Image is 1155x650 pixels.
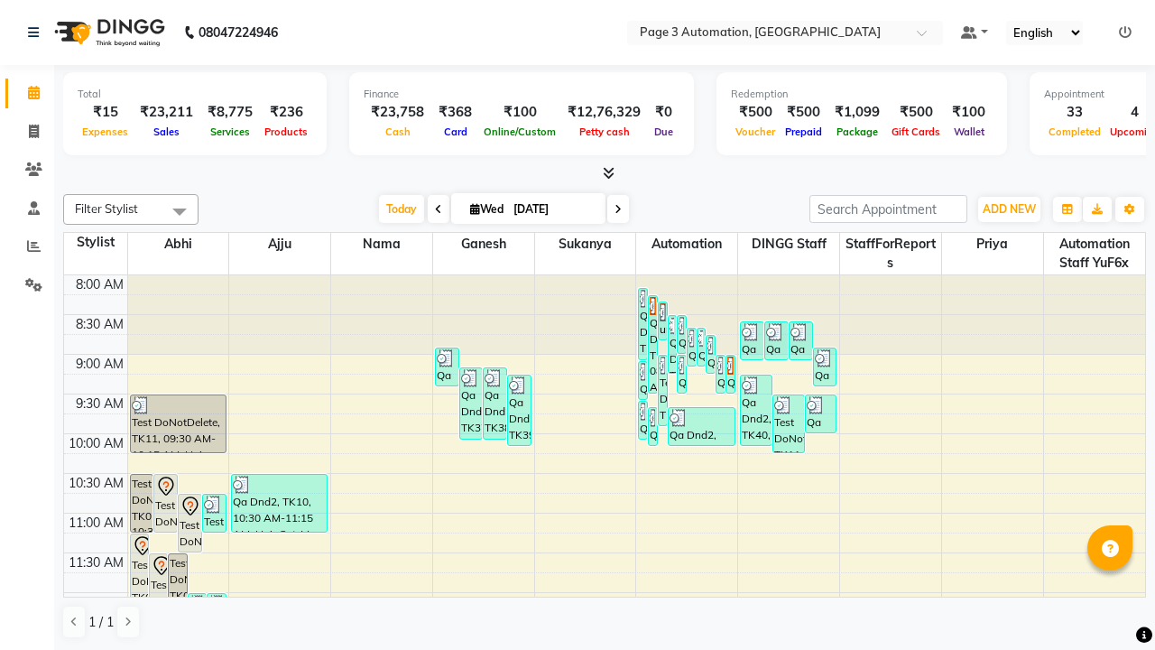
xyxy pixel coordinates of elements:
div: Test DoNotDelete, TK12, 10:45 AM-11:15 AM, Hair Cut By Expert-Men [203,495,226,532]
div: Qa Dnd2, TK38, 09:10 AM-10:05 AM, Special Hair Wash- Men [484,368,506,439]
div: 11:30 AM [65,553,127,572]
div: Test DoNotDelete, TK05, 10:30 AM-11:15 AM, Hair Cut-Men [131,475,153,532]
span: Package [832,125,882,138]
div: Test DoNotDelete, TK11, 09:30 AM-10:15 AM, Hair Cut-Men [131,395,226,452]
span: Prepaid [781,125,827,138]
div: Qa Dnd2, TK23, 08:40 AM-09:10 AM, Hair Cut By Expert-Men [688,329,696,366]
span: Card [439,125,472,138]
div: Qa Dnd2, TK37, 09:10 AM-10:05 AM, Special Hair Wash- Men [460,368,483,439]
span: StaffForReports [840,233,941,274]
div: Qa Dnd2, TK20, 08:35 AM-09:05 AM, Hair Cut By Expert-Men [765,322,788,359]
span: Expenses [78,125,133,138]
div: 11:00 AM [65,514,127,533]
div: ₹15 [78,102,133,123]
span: 1 / 1 [88,613,114,632]
div: Qa Dnd2, TK30, 09:00 AM-09:30 AM, Hair cut Below 12 years (Boy) [678,356,686,393]
div: Qa Dnd2, TK21, 08:35 AM-09:05 AM, Hair cut Below 12 years (Boy) [790,322,812,359]
div: ₹8,775 [200,102,260,123]
div: Qa Dnd2, TK32, 09:05 AM-09:35 AM, Hair cut Below 12 years (Boy) [639,362,647,399]
span: Gift Cards [887,125,945,138]
div: Qa Dnd2, TK24, 08:40 AM-09:10 AM, Hair Cut By Expert-Men [698,329,706,366]
div: ₹500 [731,102,780,123]
span: Completed [1044,125,1105,138]
b: 08047224946 [199,7,278,58]
span: Priya [942,233,1043,255]
div: ₹1,099 [827,102,887,123]
div: Finance [364,87,679,102]
div: 9:00 AM [72,355,127,374]
input: Search Appointment [809,195,967,223]
div: Qa Dnd2, TK25, 08:45 AM-09:15 AM, Hair Cut By Expert-Men [707,336,715,373]
div: 10:30 AM [65,474,127,493]
div: Qa Dnd2, TK40, 09:15 AM-10:10 AM, Special Hair Wash- Men [741,376,772,445]
div: ₹368 [431,102,479,123]
span: Wallet [949,125,989,138]
div: ₹0 [648,102,679,123]
div: Qa Dnd2, TK17, 08:15 AM-09:30 AM, Hair Cut By Expert-Men,Hair Cut-Men [649,296,657,393]
div: ₹23,758 [364,102,431,123]
div: 9:30 AM [72,395,127,413]
div: Total [78,87,312,102]
div: Qa Dnd2, TK26, 08:30 AM-09:15 AM, Hair Cut-Men [669,316,677,373]
div: ₹12,76,329 [560,102,648,123]
div: ₹500 [780,102,827,123]
span: Ajju [229,233,330,255]
div: ₹500 [887,102,945,123]
div: ₹100 [945,102,993,123]
div: 8:00 AM [72,275,127,294]
div: Qa Dnd2, TK27, 08:55 AM-09:25 AM, Hair cut Below 12 years (Boy) [436,348,458,385]
span: Due [650,125,678,138]
div: Test DoNotDelete, TK34, 09:00 AM-09:55 AM, Special Hair Wash- Men [659,356,667,425]
div: ₹100 [479,102,560,123]
div: Qa Dnd2, TK39, 09:15 AM-10:10 AM, Special Hair Wash- Men [508,376,531,445]
span: ADD NEW [983,202,1036,216]
input: 2025-09-03 [508,196,598,223]
span: Sukanya [535,233,636,255]
div: Qa Dnd2, TK42, 09:40 AM-10:10 AM, Hair cut Below 12 years (Boy) [669,408,735,445]
div: Qa Dnd2, TK28, 08:55 AM-09:25 AM, Hair cut Below 12 years (Boy) [814,348,836,385]
div: Qa Dnd2, TK29, 09:00 AM-09:30 AM, Hair cut Below 12 years (Boy) [726,356,735,393]
div: Test DoNotDelete, TK03, 11:30 AM-12:15 PM, Hair Cut-Men [169,554,186,611]
div: Qa Dnd2, TK22, 08:10 AM-09:05 AM, Special Hair Wash- Men [639,289,647,359]
div: Test DoNotDelete, TK06, 10:30 AM-11:15 AM, Hair Cut-Men [154,475,177,532]
div: Test DoNotDelete, TK07, 11:15 AM-12:15 PM, Hair Cut-Women [131,534,148,611]
div: Qa Dnd2, TK18, 08:30 AM-09:00 AM, Hair cut Below 12 years (Boy) [678,316,686,353]
div: Qa Dnd2, TK10, 10:30 AM-11:15 AM, Hair Cut-Men [232,475,327,532]
div: Qa Dnd2, TK31, 09:00 AM-09:30 AM, Hair cut Below 12 years (Boy) [716,356,725,393]
div: Test DoNotDelete, TK09, 11:30 AM-12:30 PM, Hair Cut-Women [150,554,167,631]
span: Automation Staff YuF6x [1044,233,1145,274]
span: Voucher [731,125,780,138]
div: Qa Dnd2, TK19, 08:35 AM-09:05 AM, Hair Cut By Expert-Men [741,322,763,359]
span: Wed [466,202,508,216]
div: undefined, TK16, 08:20 AM-08:50 AM, Hair cut Below 12 years (Boy) [659,302,667,339]
span: Sales [149,125,184,138]
div: Qa Dnd2, TK35, 09:30 AM-10:00 AM, Hair cut Below 12 years (Boy) [806,395,836,432]
img: logo [46,7,170,58]
div: 12:00 PM [66,593,127,612]
div: Redemption [731,87,993,102]
div: ₹236 [260,102,312,123]
span: Automation [636,233,737,255]
span: Ganesh [433,233,534,255]
span: Products [260,125,312,138]
div: Stylist [64,233,127,252]
div: Qa Dnd2, TK41, 09:40 AM-10:10 AM, Hair cut Below 12 years (Boy) [649,408,657,445]
span: Today [379,195,424,223]
span: Petty cash [575,125,634,138]
button: ADD NEW [978,197,1040,222]
span: Filter Stylist [75,201,138,216]
span: Abhi [128,233,229,255]
div: Test DoNotDelete, TK08, 10:45 AM-11:30 AM, Hair Cut-Men [179,495,201,552]
span: Cash [381,125,415,138]
div: Test DoNotDelete, TK11, 09:30 AM-10:15 AM, Hair Cut-Men [773,395,804,452]
span: Services [206,125,254,138]
span: Online/Custom [479,125,560,138]
span: DINGG Staff [738,233,839,255]
div: 10:00 AM [65,434,127,453]
div: ₹23,211 [133,102,200,123]
div: 33 [1044,102,1105,123]
div: Qa Dnd2, TK36, 09:35 AM-10:05 AM, Hair Cut By Expert-Men [639,402,647,439]
div: 8:30 AM [72,315,127,334]
span: Nama [331,233,432,255]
